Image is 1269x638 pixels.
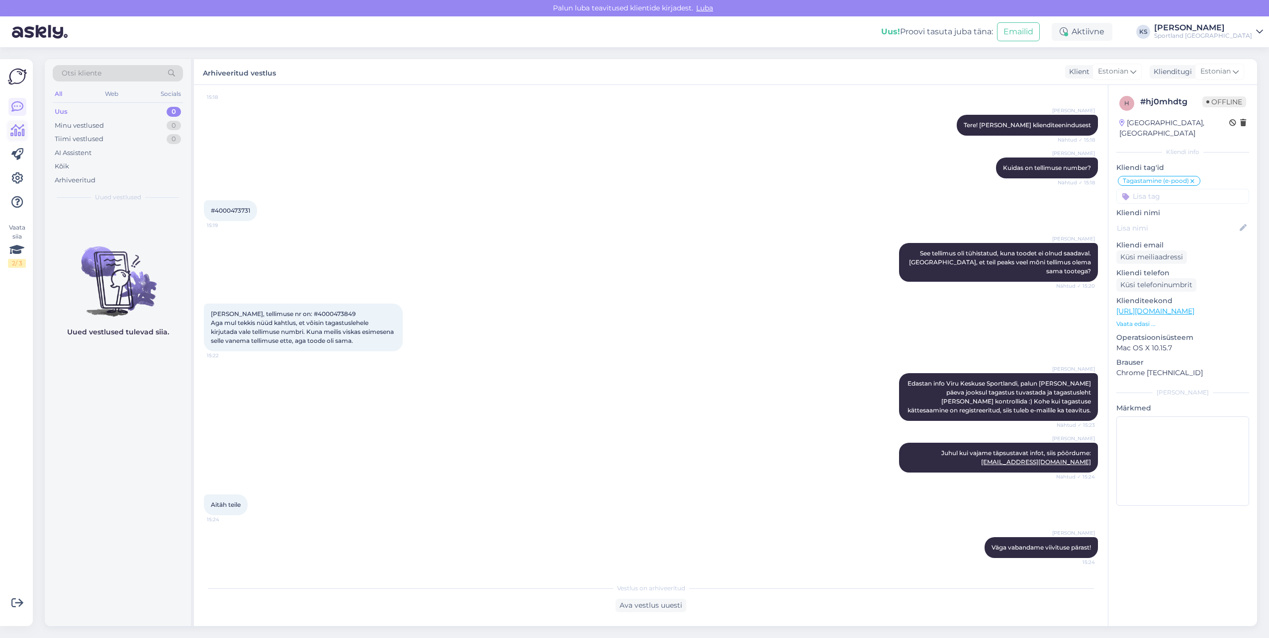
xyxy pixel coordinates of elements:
[8,67,27,86] img: Askly Logo
[211,501,241,508] span: Aitäh teile
[1154,24,1252,32] div: [PERSON_NAME]
[693,3,716,12] span: Luba
[1116,332,1249,343] p: Operatsioonisüsteem
[1154,24,1263,40] a: [PERSON_NAME]Sportland [GEOGRAPHIC_DATA]
[8,259,26,268] div: 2 / 3
[1116,250,1187,264] div: Küsi meiliaadressi
[1116,162,1249,173] p: Kliendi tag'id
[55,161,69,171] div: Kõik
[167,134,181,144] div: 0
[1154,32,1252,40] div: Sportland [GEOGRAPHIC_DATA]
[1117,223,1238,234] input: Lisa nimi
[1116,319,1249,328] p: Vaata edasi ...
[67,327,169,337] p: Uued vestlused tulevad siia.
[167,121,181,131] div: 0
[1116,268,1249,278] p: Kliendi telefon
[203,65,276,79] label: Arhiveeritud vestlus
[211,207,250,214] span: #4000473731
[997,22,1040,41] button: Emailid
[207,352,244,359] span: 15:22
[1140,96,1202,108] div: # hj0mhdtg
[1052,365,1095,373] span: [PERSON_NAME]
[616,599,686,612] div: Ava vestlus uuesti
[1119,118,1229,139] div: [GEOGRAPHIC_DATA], [GEOGRAPHIC_DATA]
[1065,67,1089,77] div: Klient
[167,107,181,117] div: 0
[207,516,244,523] span: 15:24
[55,148,91,158] div: AI Assistent
[1052,235,1095,242] span: [PERSON_NAME]
[1123,178,1189,184] span: Tagastamine (e-pood)
[1098,66,1128,77] span: Estonian
[1116,208,1249,218] p: Kliendi nimi
[45,229,191,318] img: No chats
[55,175,95,185] div: Arhiveeritud
[1058,558,1095,566] span: 15:24
[1052,23,1112,41] div: Aktiivne
[1202,96,1246,107] span: Offline
[159,87,183,100] div: Socials
[909,249,1092,275] span: See tellimus oli tühistatud, kuna toodet ei olnud saadaval. [GEOGRAPHIC_DATA], et teil peaks veel...
[1056,282,1095,290] span: Nähtud ✓ 15:20
[1124,99,1129,107] span: h
[1116,148,1249,157] div: Kliendi info
[103,87,120,100] div: Web
[992,544,1091,551] span: Väga vabandame viivituse pärast!
[1052,529,1095,537] span: [PERSON_NAME]
[1116,189,1249,204] input: Lisa tag
[981,458,1091,466] a: [EMAIL_ADDRESS][DOMAIN_NAME]
[881,26,993,38] div: Proovi tasuta juba täna:
[1052,435,1095,442] span: [PERSON_NAME]
[1116,403,1249,413] p: Märkmed
[1058,136,1095,144] span: Nähtud ✓ 15:18
[1116,357,1249,368] p: Brauser
[1052,150,1095,157] span: [PERSON_NAME]
[55,121,104,131] div: Minu vestlused
[617,584,685,593] span: Vestlus on arhiveeritud
[964,121,1091,129] span: Tere! [PERSON_NAME] klienditeenindusest
[211,310,395,344] span: [PERSON_NAME], tellimuse nr on: #4000473849 Aga mul tekkis nüüd kahtlus, et võisin tagastuslehele...
[62,68,101,79] span: Otsi kliente
[1116,307,1194,316] a: [URL][DOMAIN_NAME]
[881,27,900,36] b: Uus!
[1116,240,1249,250] p: Kliendi email
[207,93,244,101] span: 15:18
[1116,296,1249,306] p: Klienditeekond
[1200,66,1231,77] span: Estonian
[1116,343,1249,353] p: Mac OS X 10.15.7
[55,134,103,144] div: Tiimi vestlused
[1003,164,1091,171] span: Kuidas on tellimuse number?
[1056,473,1095,480] span: Nähtud ✓ 15:24
[941,449,1091,466] span: Juhul kui vajame täpsustavat infot, siis pöördume:
[53,87,64,100] div: All
[95,193,141,202] span: Uued vestlused
[8,223,26,268] div: Vaata siia
[1058,179,1095,186] span: Nähtud ✓ 15:18
[907,380,1092,414] span: Edastan info Viru Keskuse Sportlandi, palun [PERSON_NAME] päeva jooksul tagastus tuvastada ja tag...
[1116,388,1249,397] div: [PERSON_NAME]
[55,107,68,117] div: Uus
[1057,421,1095,429] span: Nähtud ✓ 15:23
[1052,107,1095,114] span: [PERSON_NAME]
[1150,67,1192,77] div: Klienditugi
[1116,278,1196,292] div: Küsi telefoninumbrit
[207,222,244,229] span: 15:19
[1116,368,1249,378] p: Chrome [TECHNICAL_ID]
[1136,25,1150,39] div: KS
